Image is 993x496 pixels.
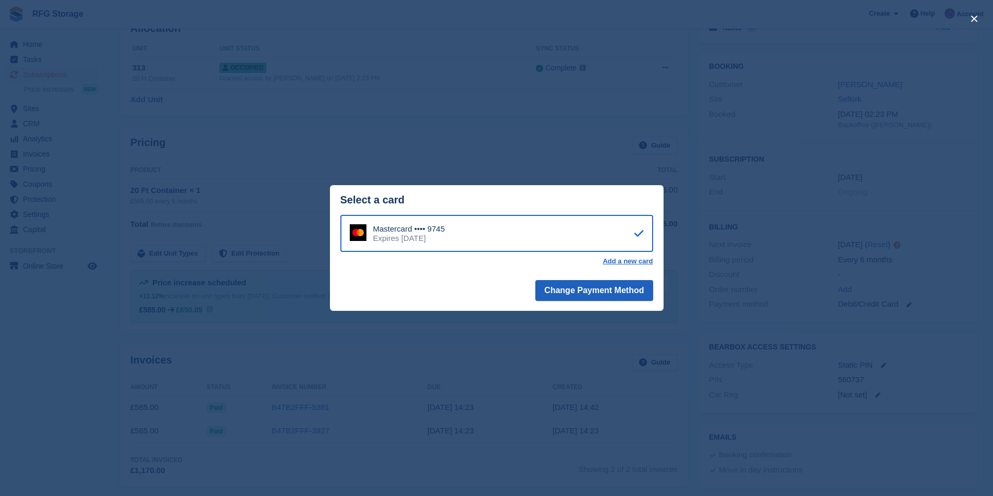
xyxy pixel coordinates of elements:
[603,257,653,265] a: Add a new card
[373,224,445,234] div: Mastercard •••• 9745
[350,224,366,241] img: Mastercard Logo
[373,234,445,243] div: Expires [DATE]
[340,194,653,206] div: Select a card
[535,280,653,301] button: Change Payment Method
[966,10,983,27] button: close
